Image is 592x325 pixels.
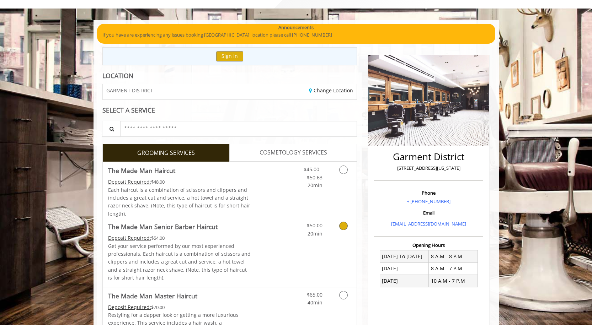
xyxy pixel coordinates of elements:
div: $54.00 [108,234,251,242]
td: [DATE] [380,275,429,287]
div: $48.00 [108,178,251,186]
span: This service needs some Advance to be paid before we block your appointment [108,234,151,241]
span: This service needs some Advance to be paid before we block your appointment [108,304,151,310]
span: COSMETOLOGY SERVICES [260,148,327,157]
span: 20min [308,230,322,237]
td: 8 A.M - 8 P.M [429,250,478,262]
p: Get your service performed by our most experienced professionals. Each haircut is a combination o... [108,242,251,282]
b: Announcements [278,24,314,31]
td: [DATE] [380,262,429,275]
td: 8 A.M - 7 P.M [429,262,478,275]
h2: Garment District [376,152,481,162]
span: GROOMING SERVICES [137,148,195,158]
a: Change Location [309,87,353,94]
p: If you have are experiencing any issues booking [GEOGRAPHIC_DATA] location please call [PHONE_NUM... [102,31,490,39]
span: $65.00 [307,291,322,298]
button: Sign In [216,51,243,61]
td: 10 A.M - 7 P.M [429,275,478,287]
button: Service Search [102,121,121,137]
span: 20min [308,182,322,189]
td: [DATE] To [DATE] [380,250,429,262]
a: [EMAIL_ADDRESS][DOMAIN_NAME] [391,221,466,227]
span: This service needs some Advance to be paid before we block your appointment [108,178,151,185]
div: SELECT A SERVICE [102,107,357,114]
span: $50.00 [307,222,322,229]
span: 40min [308,299,322,306]
span: GARMENT DISTRICT [106,88,153,93]
b: The Made Man Senior Barber Haircut [108,222,218,232]
span: Each haircut is a combination of scissors and clippers and includes a great cut and service, a ho... [108,186,250,217]
b: The Made Man Master Haircut [108,291,197,301]
h3: Phone [376,190,481,195]
a: + [PHONE_NUMBER] [407,198,450,205]
h3: Opening Hours [374,243,483,248]
span: $45.00 - $50.63 [304,166,322,180]
div: $70.00 [108,303,251,311]
b: The Made Man Haircut [108,166,175,175]
b: LOCATION [102,71,133,80]
p: [STREET_ADDRESS][US_STATE] [376,164,481,172]
h3: Email [376,210,481,215]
